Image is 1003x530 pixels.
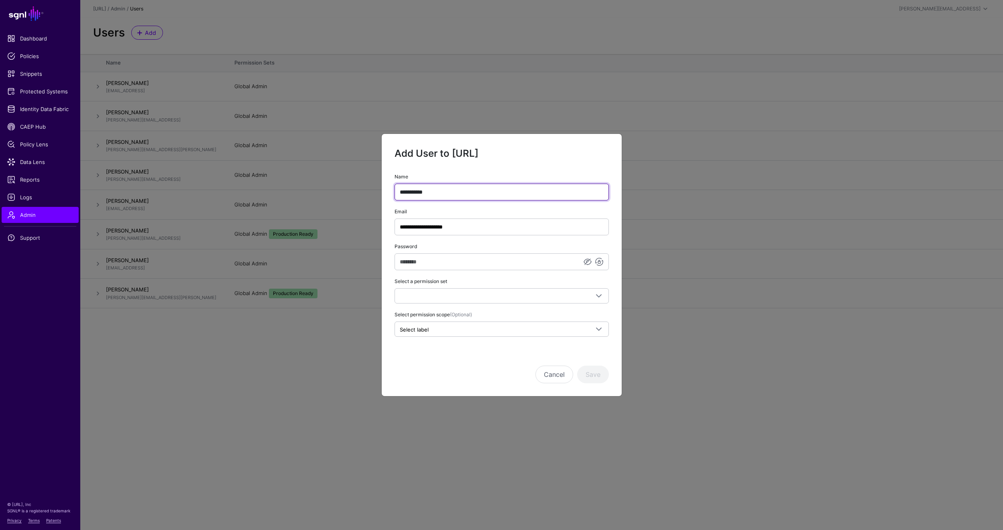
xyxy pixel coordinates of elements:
label: Select permission scope [395,311,472,318]
label: Select a permission set [395,278,447,285]
span: Select label [400,326,429,333]
label: Email [395,208,407,215]
span: (Optional) [450,312,472,318]
h2: Add User to [URL] [395,147,609,160]
label: Name [395,173,408,180]
label: Password [395,243,417,250]
button: Cancel [535,366,573,383]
